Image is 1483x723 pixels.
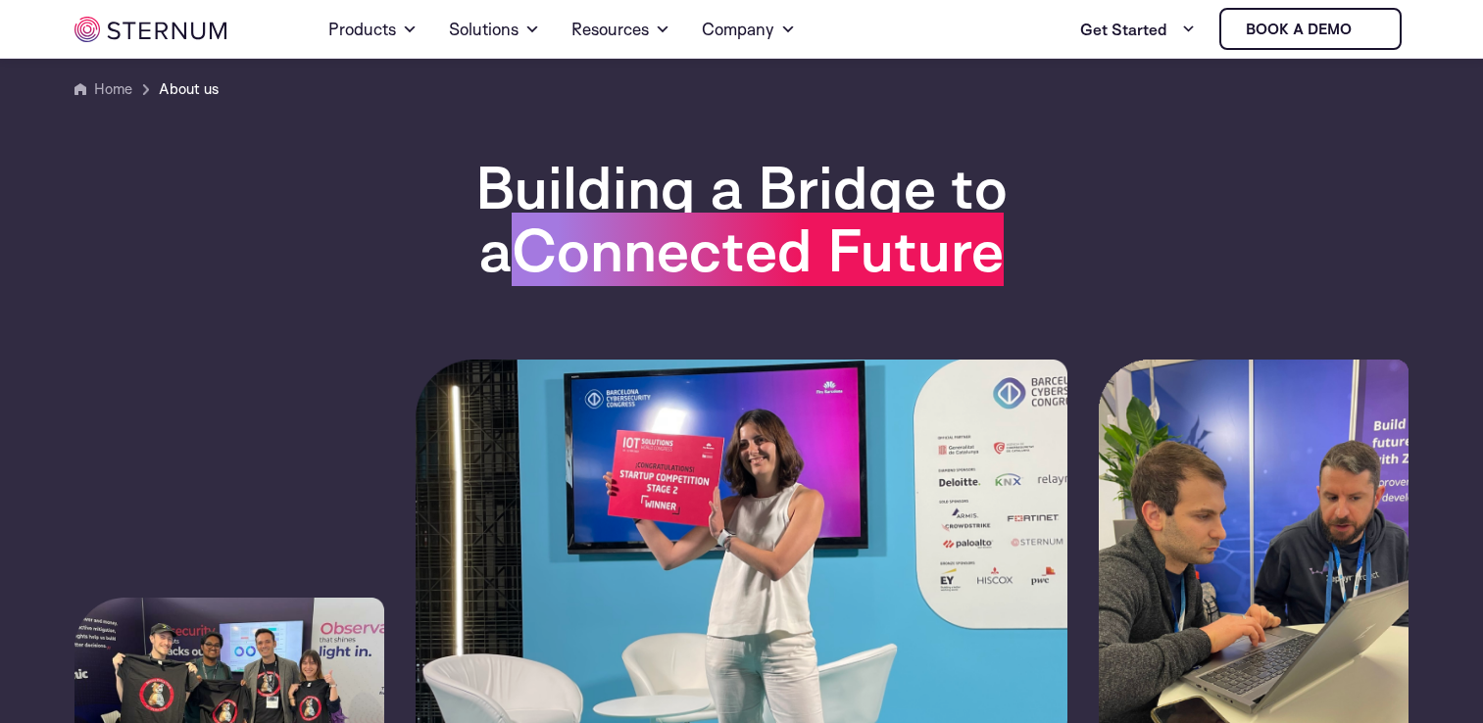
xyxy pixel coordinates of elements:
a: Products [328,2,418,57]
a: Resources [571,2,670,57]
a: Get Started [1080,10,1196,49]
span: Connected Future [512,213,1004,286]
img: sternum iot [74,17,226,42]
a: Solutions [449,2,540,57]
a: Home [94,79,132,98]
a: Book a demo [1219,8,1402,50]
h1: Building a Bridge to a [362,156,1121,281]
img: sternum iot [1359,22,1375,37]
a: Company [702,2,796,57]
span: About us [159,77,219,101]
